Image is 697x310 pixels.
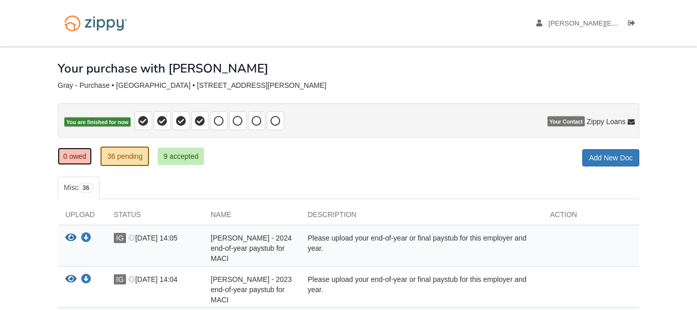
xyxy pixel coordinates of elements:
span: Your Contact [547,116,585,127]
span: [DATE] 14:05 [128,234,178,242]
a: Add New Doc [582,149,639,166]
span: [DATE] 14:04 [128,275,178,283]
span: IG [114,274,126,284]
a: Log out [628,19,639,30]
div: Description [300,209,542,225]
span: Zippy Loans [587,116,626,127]
a: Download Ivan Gray - 2024 end-of-year paystub for MACI [81,234,91,243]
span: [PERSON_NAME] - 2023 end-of-year paystub for MACI [211,275,292,304]
button: View Ivan Gray - 2024 end-of-year paystub for MACI [65,233,77,244]
span: [PERSON_NAME] - 2024 end-of-year paystub for MACI [211,234,292,263]
span: IG [114,233,126,243]
a: Download Ivan Gray - 2023 end-of-year paystub for MACI [81,276,91,284]
h1: Your purchase with [PERSON_NAME] [58,62,268,75]
div: Gray - Purchase • [GEOGRAPHIC_DATA] • [STREET_ADDRESS][PERSON_NAME] [58,81,639,90]
a: Misc [58,177,99,199]
a: 9 accepted [158,148,204,165]
a: 0 owed [58,148,92,165]
div: Please upload your end-of-year or final paystub for this employer and year. [300,233,542,264]
div: Name [203,209,300,225]
div: Upload [58,209,106,225]
span: 36 [79,183,93,193]
button: View Ivan Gray - 2023 end-of-year paystub for MACI [65,274,77,285]
img: Logo [58,10,134,36]
span: You are finished for now [64,117,131,127]
div: Please upload your end-of-year or final paystub for this employer and year. [300,274,542,305]
div: Action [542,209,639,225]
a: 36 pending [101,147,149,166]
div: Status [106,209,203,225]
